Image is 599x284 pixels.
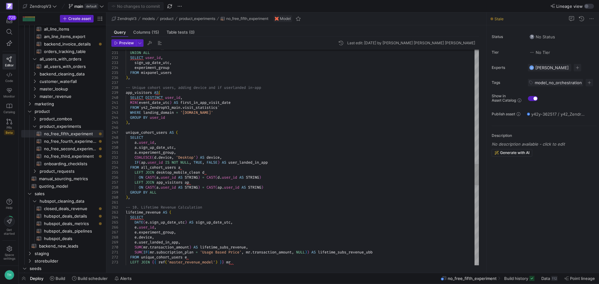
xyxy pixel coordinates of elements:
span: backend_cleaning_data [40,70,103,78]
span: all_line_items​​​​​​​​​​ [44,26,96,33]
span: backend_new_leads​​​​​​​​​​ [39,243,96,250]
span: ( [215,175,217,180]
span: CAST [207,175,215,180]
span: d [154,155,156,160]
span: sign_up_date_utc [139,145,174,150]
span: ( [158,90,161,95]
a: Code [2,70,16,85]
span: all_users_with_orders​​​​​​​​​​ [44,63,96,70]
span: app_visitors [126,90,152,95]
div: 257 [111,180,118,185]
span: Show in Asset Catalog [492,94,516,103]
button: Build scheduler [69,273,110,284]
span: visit_statistics [183,105,217,110]
span: 'Desktop' [176,155,196,160]
div: Press SPACE to select this row. [21,175,104,182]
span: ON [139,175,143,180]
span: app_visitors [156,180,183,185]
div: 250 [111,145,118,150]
div: Press SPACE to select this row. [21,108,104,115]
span: user_id [161,175,176,180]
span: FALSE [207,160,217,165]
span: a [134,150,137,155]
span: ZendropV3 [117,17,137,21]
span: AS [222,160,226,165]
span: -- Unique cohort users, adding device and if user [126,85,233,90]
a: backend_invoice_details​​​​​​​​​​ [21,40,104,48]
span: user_id [145,55,161,60]
span: no_free_third_experiment​​​​​​​​​​ [44,153,96,160]
span: , [154,140,156,145]
span: TRUE [193,160,202,165]
span: landed in-app [233,85,261,90]
span: device [207,155,220,160]
div: 251 [111,150,118,155]
span: Create asset [68,17,91,21]
span: ) [259,175,261,180]
span: product [160,17,173,21]
span: marketing [35,100,103,108]
span: a [134,145,137,150]
span: a [178,165,180,170]
span: , [161,55,163,60]
div: JD [529,65,534,70]
span: STRING [185,175,198,180]
div: 247 [111,130,118,135]
div: Press SPACE to select this row. [21,40,104,48]
span: NOT [172,160,178,165]
span: ) [198,175,200,180]
span: JOIN [145,180,154,185]
span: no_free_fifth_experiment [226,17,268,21]
span: user_landed_in_app [228,160,268,165]
span: user_id [139,140,154,145]
a: closed_deals_revenue​​​​​​​​​​ [21,205,104,212]
span: UNION [130,50,141,55]
span: AS [169,130,174,135]
span: hubspot_deals​​​​​​​​​​ [44,235,96,242]
span: onboarding_checklists​​​​​​​​​​ [44,160,96,167]
span: product_experiments [179,17,215,21]
span: first_in_app_visit_date [180,100,231,105]
div: Press SPACE to select this row. [21,63,104,70]
span: '[DOMAIN_NAME]' [180,110,213,115]
div: 253 [111,160,118,165]
span: Point lineage [570,276,595,281]
button: ZendropV3 [110,15,138,22]
span: SELECT [130,135,143,140]
span: Data [541,276,550,281]
div: Press SPACE to select this row. [21,70,104,78]
span: , [172,155,174,160]
div: 232 [111,55,118,60]
span: JOIN [145,170,154,175]
span: Preview [119,41,134,45]
span: main [74,4,83,9]
span: seeds [30,265,103,272]
div: 245 [111,120,118,125]
a: Spacesettings [2,243,16,263]
span: Beta [4,130,14,135]
button: y42y-362517 / y42_ZendropV3_main / no_free_fifth_experiment [525,110,588,118]
div: Press SPACE to select this row. [21,55,104,63]
span: ` [217,105,220,110]
span: ) [217,160,220,165]
a: am_line_items_export​​​​​​​​​​ [21,33,104,40]
span: Query [114,30,126,34]
span: sign_up_date_utc [134,60,169,65]
span: , [189,160,191,165]
span: unique_cohort_users [126,130,167,135]
a: no_free_fourth_experiment​​​​​​​​​​ [21,137,104,145]
button: TH [2,268,16,282]
span: Space settings [3,253,15,260]
span: LEFT [134,170,143,175]
span: ZendropV3 [30,4,51,9]
span: ( [137,100,139,105]
div: TH [4,270,14,280]
span: quoting_model​​​​​​​​​​ [39,183,96,190]
div: 238 [111,85,118,90]
span: Build history [504,276,528,281]
span: hubspot_deals_metrics​​​​​​​​​​ [44,220,96,227]
span: ( [139,160,141,165]
span: experiment_group [139,150,174,155]
span: staging [35,250,103,257]
div: 255 [111,170,118,175]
